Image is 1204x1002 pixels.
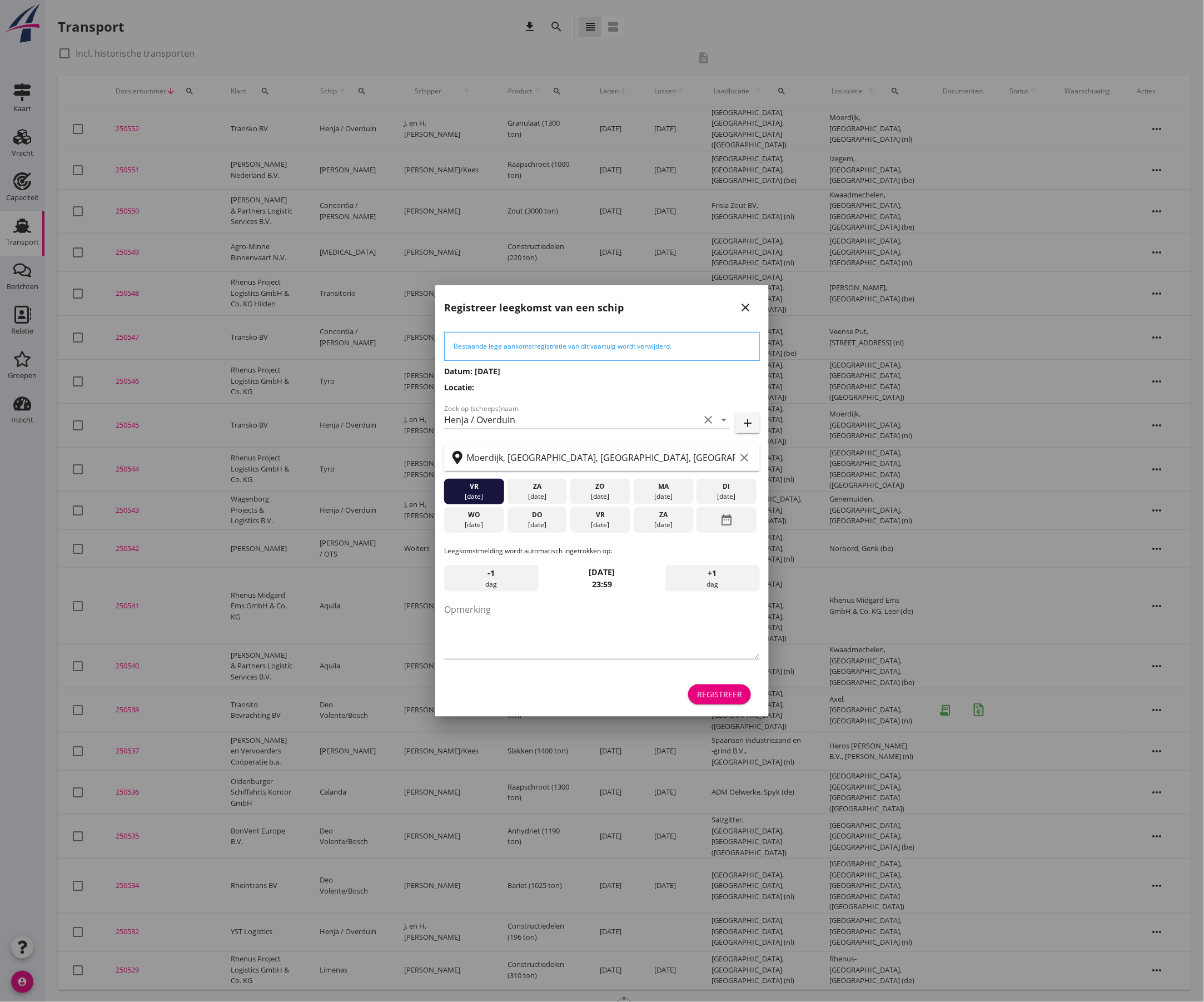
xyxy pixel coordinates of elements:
h2: Registreer leegkomst van een schip [444,300,624,315]
div: vr [447,482,501,492]
div: di [699,482,754,492]
div: wo [447,510,501,520]
i: arrow_drop_down [717,413,730,426]
span: -1 [488,567,495,579]
div: [DATE] [573,520,628,530]
div: [DATE] [573,492,628,502]
i: add [741,416,754,430]
div: [DATE] [447,520,501,530]
div: dag [444,565,539,592]
i: close [739,301,752,314]
div: vr [573,510,628,520]
input: Zoek op terminal of plaats [466,449,735,467]
div: zo [573,482,628,492]
textarea: Opmerking [444,601,760,659]
div: [DATE] [699,492,754,502]
strong: 23:59 [592,579,612,589]
div: dag [665,565,760,592]
h3: Locatie: [444,381,760,393]
div: za [636,510,691,520]
div: [DATE] [636,492,691,502]
p: Leegkomstmelding wordt automatisch ingetrokken op: [444,546,760,556]
button: Registreer [688,684,751,705]
div: [DATE] [447,492,501,502]
i: clear [738,451,751,464]
input: Zoek op (scheeps)naam [444,411,699,429]
h3: Datum: [DATE] [444,365,760,377]
strong: [DATE] [589,567,615,577]
i: clear [701,413,715,426]
div: Bestaande lege aankomstregistratie van dit vaartuig wordt verwijderd. [454,341,750,351]
div: ma [636,482,691,492]
span: +1 [708,567,717,579]
div: [DATE] [636,520,691,530]
div: [DATE] [510,520,564,530]
div: Registreer [697,688,742,700]
div: za [510,482,564,492]
div: [DATE] [510,492,564,502]
div: do [510,510,564,520]
i: date_range [720,510,733,530]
